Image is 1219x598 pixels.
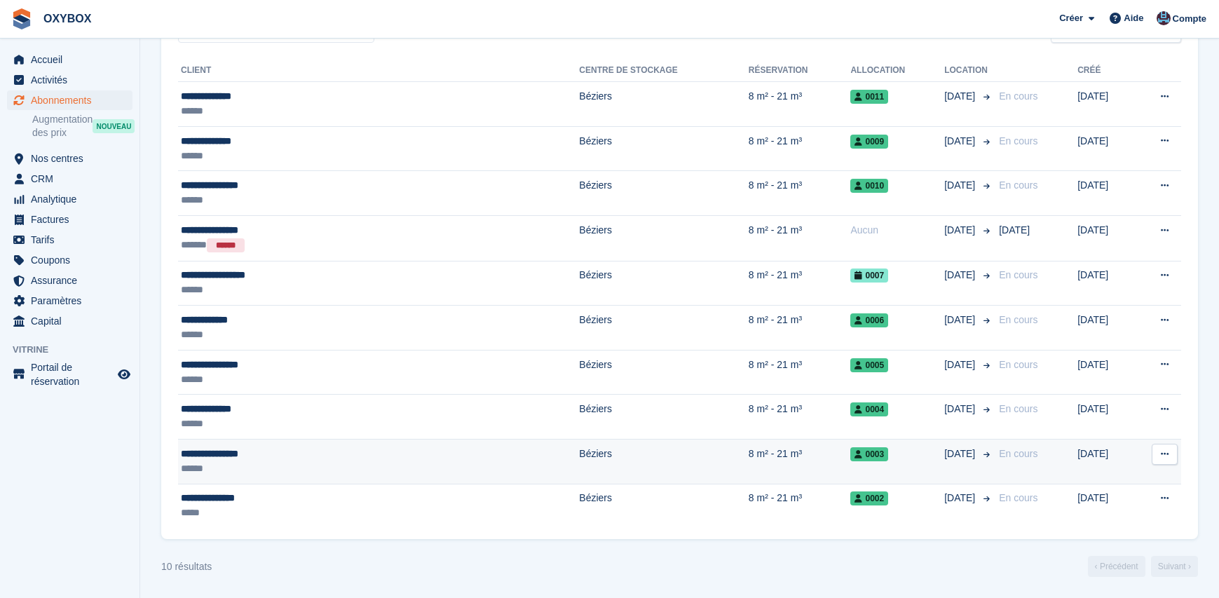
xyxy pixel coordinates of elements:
span: [DATE] [944,491,978,505]
span: En cours [999,90,1037,102]
span: Assurance [31,271,115,290]
span: Factures [31,210,115,229]
a: menu [7,169,132,189]
th: Client [178,60,579,82]
span: Tarifs [31,230,115,250]
td: 8 m² - 21 m³ [749,484,851,528]
img: Oriana Devaux [1157,11,1171,25]
td: [DATE] [1077,82,1131,127]
span: Capital [31,311,115,331]
span: Vitrine [13,343,139,357]
span: 0011 [850,90,888,104]
span: [DATE] [944,89,978,104]
a: menu [7,189,132,209]
a: Précédent [1088,556,1145,577]
a: menu [7,149,132,168]
span: [DATE] [999,224,1030,236]
td: 8 m² - 21 m³ [749,261,851,306]
td: [DATE] [1077,350,1131,395]
a: Augmentation des prix NOUVEAU [32,112,132,140]
div: Aucun [850,223,944,238]
a: menu [7,311,132,331]
span: [DATE] [944,223,978,238]
a: menu [7,50,132,69]
td: [DATE] [1077,126,1131,171]
td: 8 m² - 21 m³ [749,215,851,261]
span: Nos centres [31,149,115,168]
td: Béziers [579,484,749,528]
div: NOUVEAU [93,119,135,133]
td: Béziers [579,126,749,171]
span: En cours [999,314,1037,325]
span: 0006 [850,313,888,327]
td: [DATE] [1077,484,1131,528]
a: Boutique d'aperçu [116,366,132,383]
span: 0002 [850,491,888,505]
div: 10 résultats [161,559,212,574]
span: En cours [999,403,1037,414]
span: [DATE] [944,358,978,372]
a: Suivant [1151,556,1198,577]
span: 0005 [850,358,888,372]
a: menu [7,70,132,90]
span: En cours [999,492,1037,503]
span: 0003 [850,447,888,461]
img: stora-icon-8386f47178a22dfd0bd8f6a31ec36ba5ce8667c1dd55bd0f319d3a0aa187defe.svg [11,8,32,29]
span: Portail de réservation [31,360,115,388]
td: Béziers [579,350,749,395]
a: menu [7,210,132,229]
th: Centre de stockage [579,60,749,82]
span: Aide [1124,11,1143,25]
span: [DATE] [944,178,978,193]
td: 8 m² - 21 m³ [749,350,851,395]
a: menu [7,90,132,110]
span: En cours [999,179,1037,191]
span: En cours [999,269,1037,280]
span: [DATE] [944,447,978,461]
td: Béziers [579,306,749,351]
span: [DATE] [944,268,978,283]
span: En cours [999,135,1037,147]
th: Location [944,60,993,82]
span: Compte [1173,12,1206,26]
span: 0010 [850,179,888,193]
span: 0009 [850,135,888,149]
span: Paramètres [31,291,115,311]
td: [DATE] [1077,215,1131,261]
nav: Page [1085,556,1201,577]
a: menu [7,291,132,311]
td: [DATE] [1077,306,1131,351]
a: menu [7,250,132,270]
span: [DATE] [944,402,978,416]
span: Activités [31,70,115,90]
td: Béziers [579,439,749,484]
td: 8 m² - 21 m³ [749,439,851,484]
span: Analytique [31,189,115,209]
span: CRM [31,169,115,189]
td: Béziers [579,82,749,127]
span: Abonnements [31,90,115,110]
span: [DATE] [944,313,978,327]
span: 0007 [850,269,888,283]
td: 8 m² - 21 m³ [749,82,851,127]
td: Béziers [579,261,749,306]
td: [DATE] [1077,171,1131,216]
span: En cours [999,359,1037,370]
td: [DATE] [1077,395,1131,440]
td: Béziers [579,171,749,216]
a: menu [7,271,132,290]
a: menu [7,360,132,388]
td: Béziers [579,395,749,440]
td: [DATE] [1077,261,1131,306]
th: Allocation [850,60,944,82]
th: Réservation [749,60,851,82]
td: 8 m² - 21 m³ [749,395,851,440]
td: Béziers [579,215,749,261]
a: menu [7,230,132,250]
span: Accueil [31,50,115,69]
span: Créer [1059,11,1083,25]
td: 8 m² - 21 m³ [749,306,851,351]
span: Coupons [31,250,115,270]
td: [DATE] [1077,439,1131,484]
span: Augmentation des prix [32,113,93,140]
